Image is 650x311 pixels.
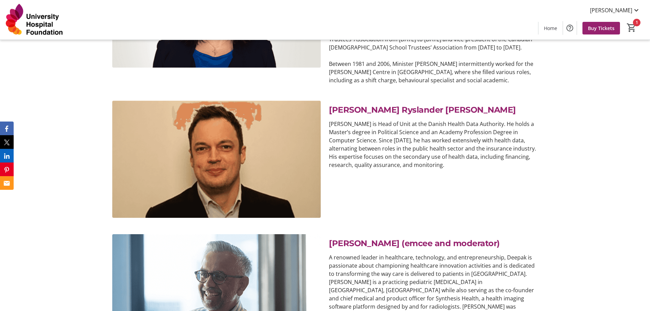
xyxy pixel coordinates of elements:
[582,22,620,34] a: Buy Tickets
[329,120,537,169] p: [PERSON_NAME] is Head of Unit at the Danish Health Data Authority. He holds a Master’s degree in ...
[590,6,632,14] span: [PERSON_NAME]
[544,25,557,32] span: Home
[588,25,615,32] span: Buy Tickets
[329,238,500,248] span: [PERSON_NAME] (emcee and moderator)
[538,22,563,34] a: Home
[625,22,638,34] button: Cart
[584,5,646,16] button: [PERSON_NAME]
[329,105,516,115] span: [PERSON_NAME] Ryslander [PERSON_NAME]
[4,3,65,37] img: University Hospital Foundation's Logo
[563,21,577,35] button: Help
[329,60,537,84] p: Between 1981 and 2006, Minister [PERSON_NAME] intermittently worked for the [PERSON_NAME] Centre ...
[112,101,321,218] img: undefined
